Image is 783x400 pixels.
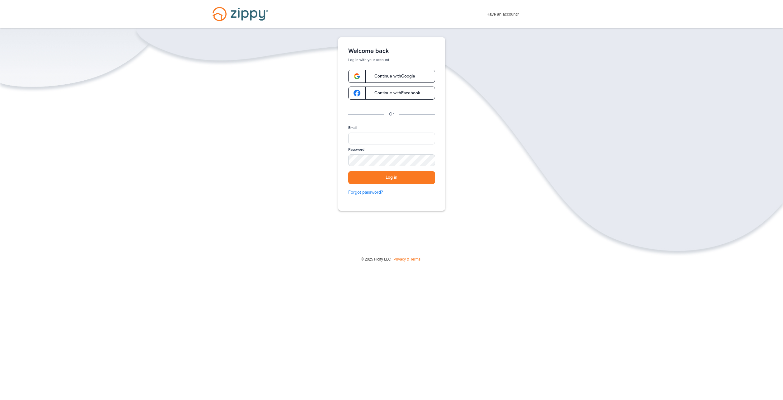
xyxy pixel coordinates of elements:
[348,154,435,166] input: Password
[348,57,435,62] p: Log in with your account.
[348,70,435,83] a: google-logoContinue withGoogle
[368,74,415,78] span: Continue with Google
[389,111,394,118] p: Or
[354,90,360,96] img: google-logo
[348,133,435,144] input: Email
[348,125,357,130] label: Email
[486,8,519,18] span: Have an account?
[368,91,420,95] span: Continue with Facebook
[354,73,360,80] img: google-logo
[348,87,435,100] a: google-logoContinue withFacebook
[348,189,435,196] a: Forgot password?
[348,147,364,152] label: Password
[361,257,391,261] span: © 2025 Floify LLC
[394,257,420,261] a: Privacy & Terms
[348,47,435,55] h1: Welcome back
[348,171,435,184] button: Log in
